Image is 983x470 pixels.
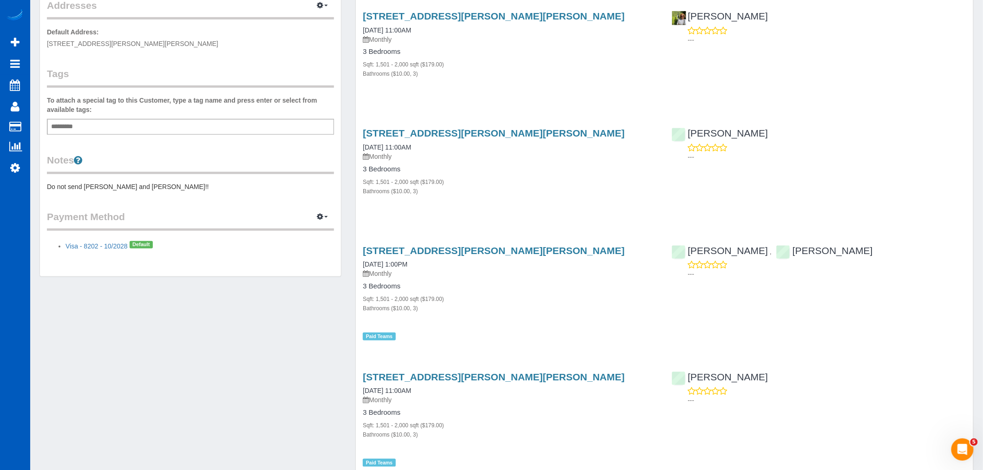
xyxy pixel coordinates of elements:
[363,305,418,312] small: Bathrooms ($10.00, 3)
[688,396,966,405] p: ---
[951,438,974,461] iframe: Intercom live chat
[363,372,625,382] a: [STREET_ADDRESS][PERSON_NAME][PERSON_NAME]
[776,245,873,256] a: [PERSON_NAME]
[47,182,334,191] pre: Do not send [PERSON_NAME] and [PERSON_NAME]!!
[672,11,686,25] img: Rymma Volkova
[363,422,444,429] small: Sqft: 1,501 - 2,000 sqft ($179.00)
[130,241,153,248] span: Default
[47,153,334,174] legend: Notes
[363,269,657,278] p: Monthly
[688,35,966,45] p: ---
[363,71,418,77] small: Bathrooms ($10.00, 3)
[363,395,657,405] p: Monthly
[363,409,657,417] h4: 3 Bedrooms
[363,188,418,195] small: Bathrooms ($10.00, 3)
[47,40,218,47] span: [STREET_ADDRESS][PERSON_NAME][PERSON_NAME]
[363,333,395,340] span: Paid Teams
[66,242,128,250] a: Visa - 8202 - 10/2028
[363,387,411,394] a: [DATE] 11:00AM
[970,438,978,446] span: 5
[363,26,411,34] a: [DATE] 11:00AM
[363,165,657,173] h4: 3 Bedrooms
[363,296,444,302] small: Sqft: 1,501 - 2,000 sqft ($179.00)
[363,261,407,268] a: [DATE] 1:00PM
[363,179,444,185] small: Sqft: 1,501 - 2,000 sqft ($179.00)
[47,96,334,114] label: To attach a special tag to this Customer, type a tag name and press enter or select from availabl...
[672,128,768,138] a: [PERSON_NAME]
[6,9,24,22] img: Automaid Logo
[363,282,657,290] h4: 3 Bedrooms
[47,27,99,37] label: Default Address:
[688,269,966,279] p: ---
[47,210,334,231] legend: Payment Method
[672,372,768,382] a: [PERSON_NAME]
[363,245,625,256] a: [STREET_ADDRESS][PERSON_NAME][PERSON_NAME]
[47,67,334,88] legend: Tags
[363,431,418,438] small: Bathrooms ($10.00, 3)
[672,245,768,256] a: [PERSON_NAME]
[363,35,657,44] p: Monthly
[363,144,411,151] a: [DATE] 11:00AM
[672,11,768,21] a: [PERSON_NAME]
[363,152,657,161] p: Monthly
[363,128,625,138] a: [STREET_ADDRESS][PERSON_NAME][PERSON_NAME]
[770,248,772,255] span: ,
[688,152,966,162] p: ---
[363,61,444,68] small: Sqft: 1,501 - 2,000 sqft ($179.00)
[363,48,657,56] h4: 3 Bedrooms
[363,459,395,467] span: Paid Teams
[363,11,625,21] a: [STREET_ADDRESS][PERSON_NAME][PERSON_NAME]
